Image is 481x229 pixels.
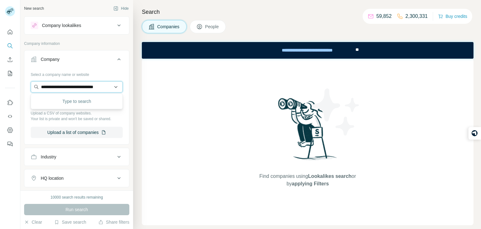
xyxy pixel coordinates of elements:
button: Feedback [5,138,15,150]
img: Surfe Illustration - Stars [308,84,364,140]
button: Use Surfe on LinkedIn [5,97,15,108]
img: Surfe Illustration - Woman searching with binoculars [275,96,340,166]
button: HQ location [24,171,129,186]
div: Select a company name or website [31,69,123,77]
p: Your list is private and won't be saved or shared. [31,116,123,122]
button: Share filters [98,219,129,225]
button: Buy credits [438,12,467,21]
button: Enrich CSV [5,54,15,65]
span: Find companies using or by [257,173,358,188]
p: Company information [24,41,129,46]
button: Search [5,40,15,51]
button: Company lookalikes [24,18,129,33]
iframe: Banner [142,42,473,59]
div: Type to search [32,95,121,108]
button: Upload a list of companies [31,127,123,138]
p: Upload a CSV of company websites. [31,110,123,116]
button: Industry [24,149,129,164]
div: 10000 search results remaining [50,194,103,200]
button: Company [24,52,129,69]
div: HQ location [41,175,64,181]
button: My lists [5,68,15,79]
span: Companies [157,24,180,30]
button: Quick start [5,26,15,38]
div: Company lookalikes [42,22,81,29]
button: Save search [54,219,86,225]
p: 2,300,331 [406,13,428,20]
h4: Search [142,8,473,16]
span: People [205,24,220,30]
div: Industry [41,154,56,160]
button: Clear [24,219,42,225]
span: Lookalikes search [308,173,352,179]
div: New search [24,6,44,11]
button: Use Surfe API [5,111,15,122]
div: Company [41,56,59,62]
button: Dashboard [5,125,15,136]
span: applying Filters [292,181,329,186]
button: Hide [109,4,133,13]
p: 59,852 [376,13,392,20]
